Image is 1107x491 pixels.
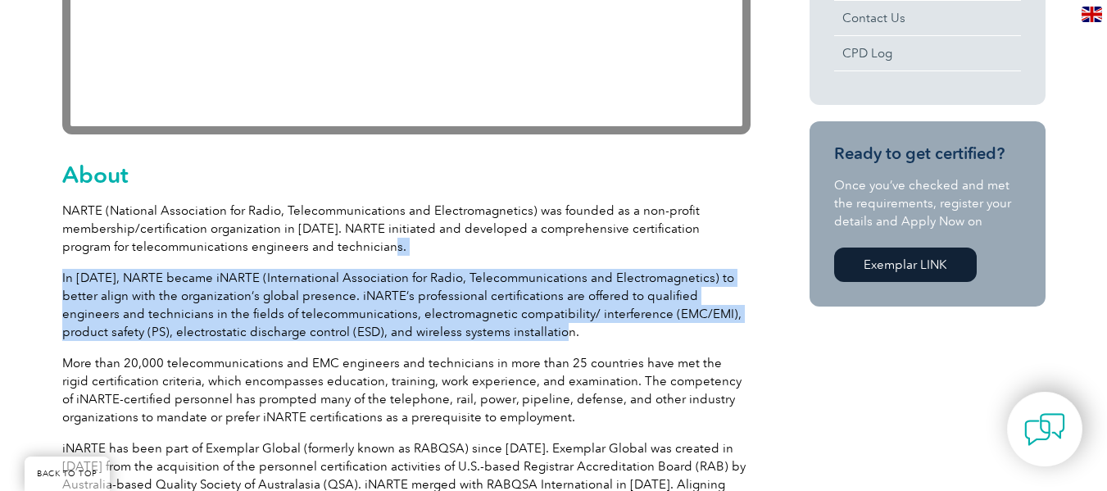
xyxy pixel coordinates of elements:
[834,248,977,282] a: Exemplar LINK
[1082,7,1102,22] img: en
[834,1,1021,35] a: Contact Us
[62,161,751,188] h2: About
[62,354,751,426] p: More than 20,000 telecommunications and EMC engineers and technicians in more than 25 countries h...
[834,176,1021,230] p: Once you’ve checked and met the requirements, register your details and Apply Now on
[834,143,1021,164] h3: Ready to get certified?
[62,202,751,256] p: NARTE (National Association for Radio, Telecommunications and Electromagnetics) was founded as a ...
[62,269,751,341] p: In [DATE], NARTE became iNARTE (International Association for Radio, Telecommunications and Elect...
[25,457,110,491] a: BACK TO TOP
[834,36,1021,70] a: CPD Log
[1024,409,1065,450] img: contact-chat.png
